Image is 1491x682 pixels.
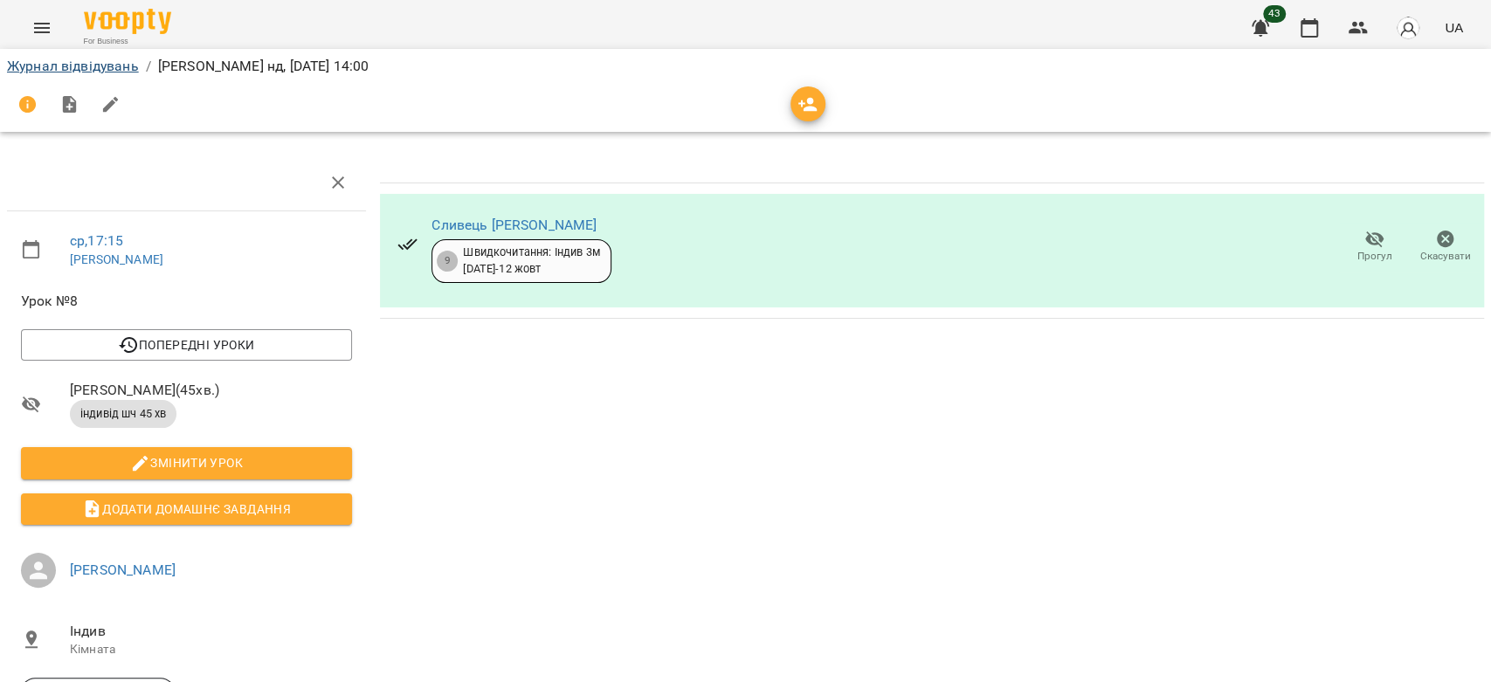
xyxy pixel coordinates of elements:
[70,406,176,422] span: індивід шч 45 хв
[35,499,338,520] span: Додати домашнє завдання
[35,452,338,473] span: Змінити урок
[84,36,171,47] span: For Business
[70,380,352,401] span: [PERSON_NAME] ( 45 хв. )
[21,7,63,49] button: Menu
[21,493,352,525] button: Додати домашнє завдання
[1357,249,1392,264] span: Прогул
[70,561,176,578] a: [PERSON_NAME]
[158,56,369,77] p: [PERSON_NAME] нд, [DATE] 14:00
[7,58,139,74] a: Журнал відвідувань
[1263,5,1286,23] span: 43
[463,245,599,277] div: Швидкочитання: Індив 3м [DATE] - 12 жовт
[1438,11,1470,44] button: UA
[21,291,352,312] span: Урок №8
[70,641,352,658] p: Кімната
[70,232,123,249] a: ср , 17:15
[70,621,352,642] span: Індив
[1339,223,1410,272] button: Прогул
[1396,16,1420,40] img: avatar_s.png
[146,56,151,77] li: /
[1420,249,1471,264] span: Скасувати
[21,329,352,361] button: Попередні уроки
[437,251,458,272] div: 9
[21,447,352,479] button: Змінити урок
[1410,223,1481,272] button: Скасувати
[35,334,338,355] span: Попередні уроки
[431,217,597,233] a: Сливець [PERSON_NAME]
[70,252,163,266] a: [PERSON_NAME]
[7,56,1484,77] nav: breadcrumb
[84,9,171,34] img: Voopty Logo
[1445,18,1463,37] span: UA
